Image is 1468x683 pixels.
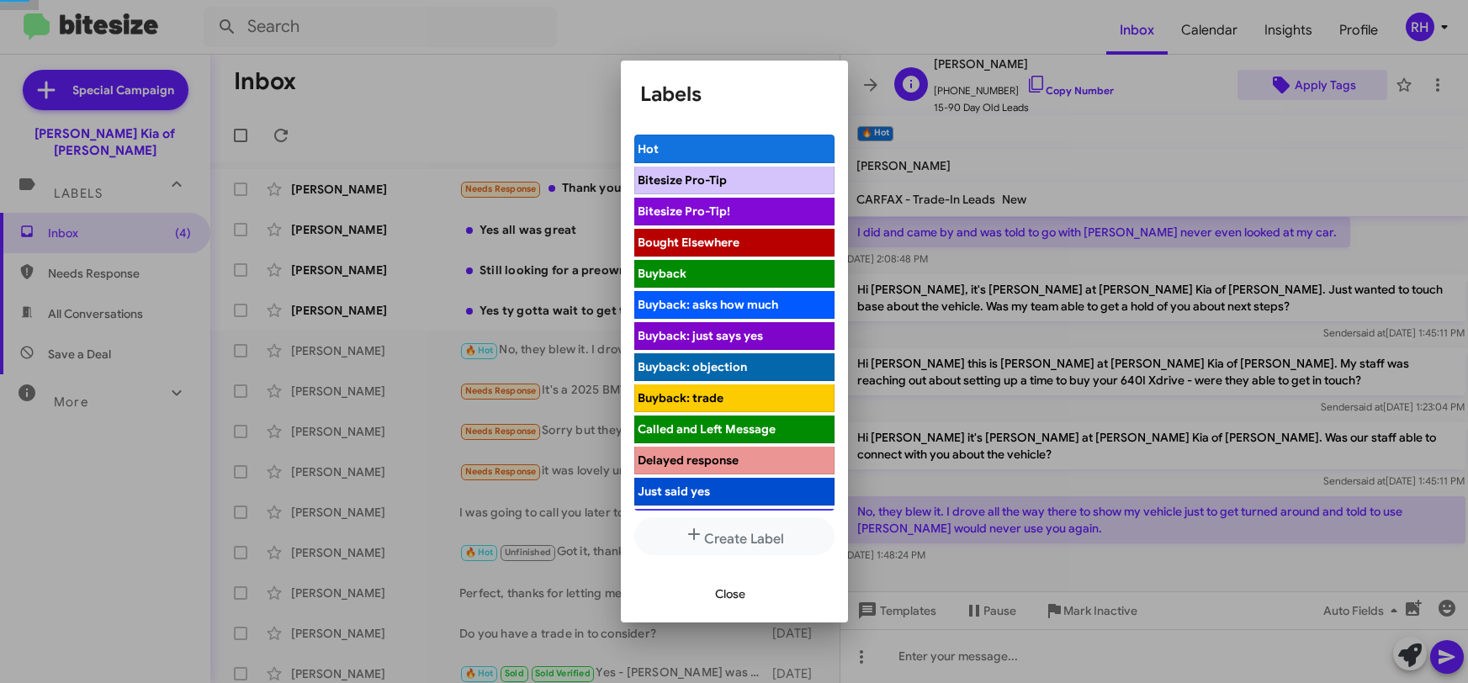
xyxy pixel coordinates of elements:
span: Buyback [639,266,687,281]
span: Hot [639,141,660,156]
h1: Labels [641,81,828,108]
span: Close [716,579,746,609]
span: Delayed response [639,453,739,468]
span: Just said yes [639,484,711,499]
span: Bitesize Pro-Tip! [639,204,731,219]
span: Buyback: asks how much [639,297,779,312]
span: Called and Left Message [639,421,776,437]
span: Buyback: trade [639,390,724,405]
span: Bought Elsewhere [639,235,740,250]
button: Create Label [634,517,835,555]
span: Bitesize Pro-Tip [639,172,728,188]
span: Buyback: just says yes [639,328,764,343]
button: Close [702,579,760,609]
span: Buyback: objection [639,359,748,374]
